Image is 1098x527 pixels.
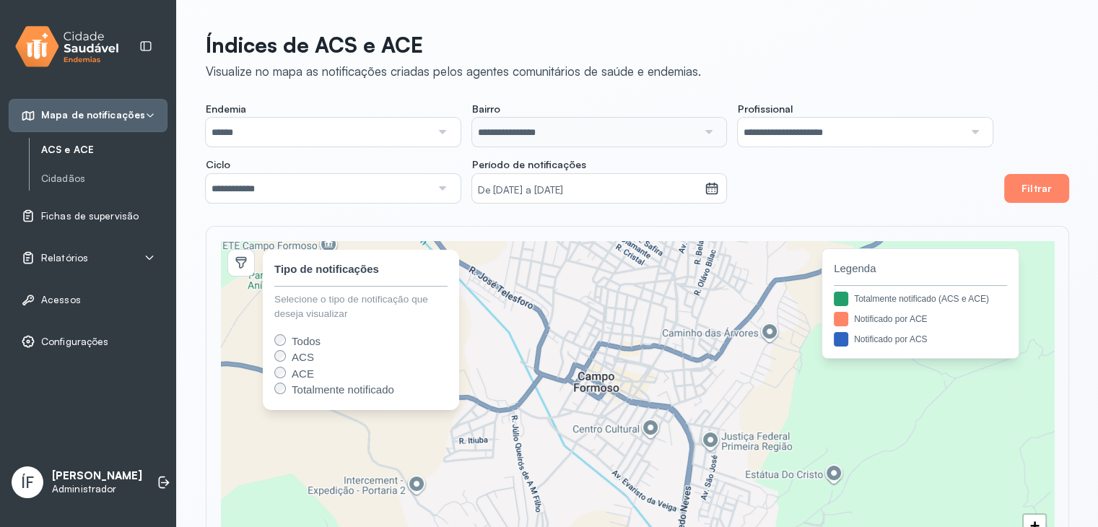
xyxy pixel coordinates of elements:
[292,351,314,363] span: ACS
[206,32,701,58] p: Índices de ACS e ACE
[854,313,927,326] div: Notificado por ACE
[472,103,500,116] span: Bairro
[206,158,230,171] span: Ciclo
[41,252,88,264] span: Relatórios
[41,109,145,121] span: Mapa de notificações
[292,335,321,347] span: Todos
[41,294,81,306] span: Acessos
[854,292,989,305] div: Totalmente notificado (ACS e ACE)
[206,103,246,116] span: Endemia
[21,334,155,349] a: Configurações
[834,261,1007,277] span: Legenda
[854,333,927,346] div: Notificado por ACS
[206,64,701,79] div: Visualize no mapa as notificações criadas pelos agentes comunitários de saúde e endemias.
[15,23,119,70] img: logo.svg
[274,261,379,278] div: Tipo de notificações
[52,469,142,483] p: [PERSON_NAME]
[52,483,142,495] p: Administrador
[738,103,793,116] span: Profissional
[21,473,34,492] span: ÍF
[21,292,155,307] a: Acessos
[292,383,394,396] span: Totalmente notificado
[472,158,586,171] span: Período de notificações
[41,173,167,185] a: Cidadãos
[41,170,167,188] a: Cidadãos
[41,336,108,348] span: Configurações
[41,141,167,159] a: ACS e ACE
[292,367,314,380] span: ACE
[1004,174,1069,203] button: Filtrar
[41,210,139,222] span: Fichas de supervisão
[41,144,167,156] a: ACS e ACE
[478,183,699,198] small: De [DATE] a [DATE]
[21,209,155,223] a: Fichas de supervisão
[274,292,448,322] div: Selecione o tipo de notificação que deseja visualizar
